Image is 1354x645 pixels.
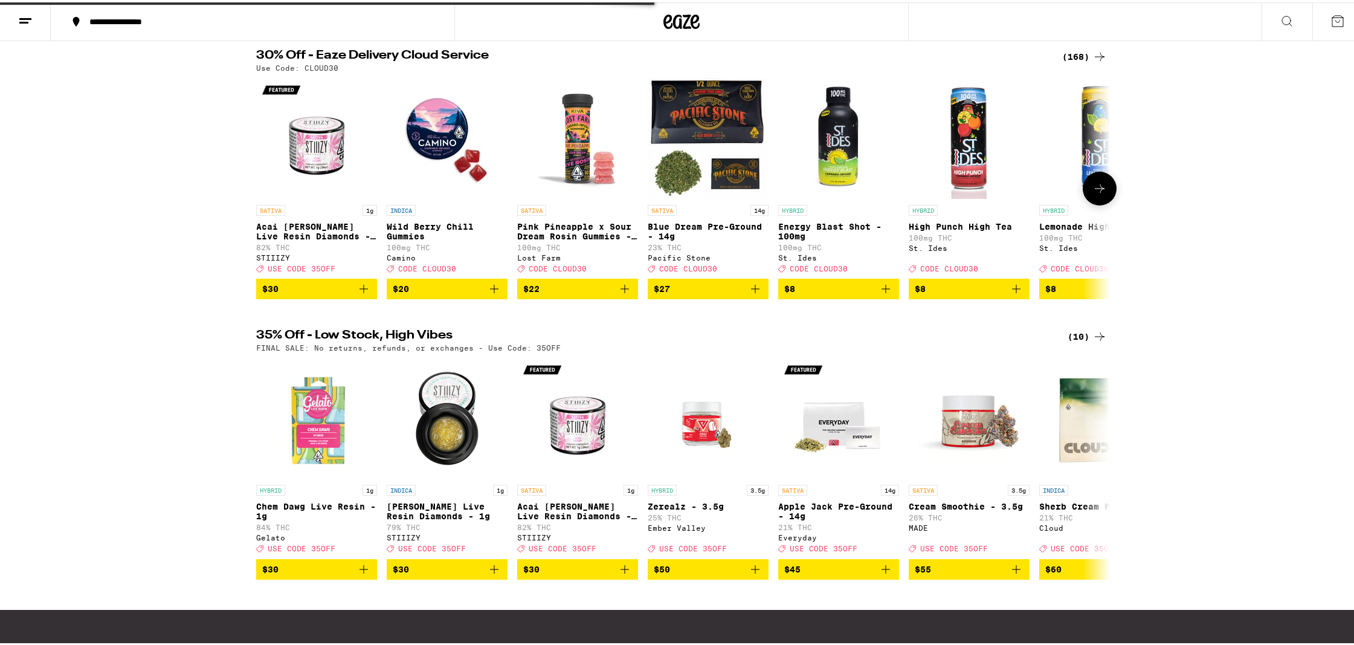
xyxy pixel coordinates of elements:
[517,531,638,539] div: STIIIZY
[909,219,1030,229] p: High Punch High Tea
[648,482,677,493] p: HYBRID
[256,342,561,349] p: FINAL SALE: No returns, refunds, or exchanges - Use Code: 35OFF
[387,355,508,476] img: STIIIZY - Mochi Gelato Live Resin Diamonds - 1g
[256,327,1048,342] h2: 35% Off - Low Stock, High Vibes
[1051,543,1118,551] span: USE CODE 35OFF
[778,355,899,476] img: Everyday - Apple Jack Pre-Ground - 14g
[256,531,377,539] div: Gelato
[517,355,638,556] a: Open page for Acai Berry Live Resin Diamonds - 1g from STIIIZY
[363,482,377,493] p: 1g
[778,499,899,519] p: Apple Jack Pre-Ground - 14g
[790,262,848,270] span: CODE CLOUD30
[517,557,638,577] button: Add to bag
[268,543,335,551] span: USE CODE 35OFF
[648,241,769,249] p: 23% THC
[909,242,1030,250] div: St. Ides
[262,562,279,572] span: $30
[529,262,587,270] span: CODE CLOUD30
[778,531,899,539] div: Everyday
[909,355,1030,476] img: MADE - Cream Smoothie - 3.5g
[1039,232,1160,239] p: 100mg THC
[7,8,87,18] span: Hi. Need any help?
[1039,557,1160,577] button: Add to bag
[920,262,978,270] span: CODE CLOUD30
[784,282,795,291] span: $8
[517,355,638,476] img: STIIIZY - Acai Berry Live Resin Diamonds - 1g
[363,203,377,213] p: 1g
[387,203,416,213] p: INDICA
[648,499,769,509] p: Zerealz - 3.5g
[398,262,456,270] span: CODE CLOUD30
[387,276,508,297] button: Add to bag
[648,511,769,519] p: 25% THC
[393,282,409,291] span: $20
[909,76,1030,196] img: St. Ides - High Punch High Tea
[778,355,899,556] a: Open page for Apple Jack Pre-Ground - 14g from Everyday
[517,219,638,239] p: Pink Pineapple x Sour Dream Rosin Gummies - 100mg
[648,203,677,213] p: SATIVA
[909,355,1030,556] a: Open page for Cream Smoothie - 3.5g from MADE
[654,282,670,291] span: $27
[517,521,638,529] p: 82% THC
[517,76,638,276] a: Open page for Pink Pineapple x Sour Dream Rosin Gummies - 100mg from Lost Farm
[517,251,638,259] div: Lost Farm
[387,531,508,539] div: STIIIZY
[881,482,899,493] p: 14g
[1062,47,1107,62] div: (168)
[268,262,335,270] span: USE CODE 35OFF
[909,76,1030,276] a: Open page for High Punch High Tea from St. Ides
[648,522,769,530] div: Ember Valley
[387,355,508,556] a: Open page for Mochi Gelato Live Resin Diamonds - 1g from STIIIZY
[1039,242,1160,250] div: St. Ides
[256,203,285,213] p: SATIVA
[1039,76,1160,196] img: St. Ides - Lemonade High Tea
[909,522,1030,530] div: MADE
[517,241,638,249] p: 100mg THC
[523,562,540,572] span: $30
[778,76,899,276] a: Open page for Energy Blast Shot - 100mg from St. Ides
[778,203,807,213] p: HYBRID
[784,562,801,572] span: $45
[256,47,1048,62] h2: 30% Off - Eaze Delivery Cloud Service
[909,276,1030,297] button: Add to bag
[256,355,377,556] a: Open page for Chem Dawg Live Resin - 1g from Gelato
[256,219,377,239] p: Acai [PERSON_NAME] Live Resin Diamonds - 1g
[920,543,988,551] span: USE CODE 35OFF
[256,355,377,476] img: Gelato - Chem Dawg Live Resin - 1g
[648,557,769,577] button: Add to bag
[915,562,931,572] span: $55
[523,282,540,291] span: $22
[1039,355,1160,476] img: Cloud - Sherb Cream Pie - 14g
[915,282,926,291] span: $8
[648,76,769,276] a: Open page for Blue Dream Pre-Ground - 14g from Pacific Stone
[648,276,769,297] button: Add to bag
[1039,511,1160,519] p: 21% THC
[256,241,377,249] p: 82% THC
[1039,76,1160,276] a: Open page for Lemonade High Tea from St. Ides
[517,499,638,519] p: Acai [PERSON_NAME] Live Resin Diamonds - 1g
[256,76,377,196] img: STIIIZY - Acai Berry Live Resin Diamonds - 1g
[387,521,508,529] p: 79% THC
[778,482,807,493] p: SATIVA
[1039,522,1160,530] div: Cloud
[387,499,508,519] p: [PERSON_NAME] Live Resin Diamonds - 1g
[778,251,899,259] div: St. Ides
[256,521,377,529] p: 84% THC
[256,557,377,577] button: Add to bag
[387,76,508,196] img: Camino - Wild Berry Chill Gummies
[256,276,377,297] button: Add to bag
[648,251,769,259] div: Pacific Stone
[256,482,285,493] p: HYBRID
[256,62,338,70] p: Use Code: CLOUD30
[909,203,938,213] p: HYBRID
[256,499,377,519] p: Chem Dawg Live Resin - 1g
[493,482,508,493] p: 1g
[387,557,508,577] button: Add to bag
[648,355,769,556] a: Open page for Zerealz - 3.5g from Ember Valley
[517,76,638,196] img: Lost Farm - Pink Pineapple x Sour Dream Rosin Gummies - 100mg
[1051,262,1109,270] span: CODE CLOUD30
[790,543,857,551] span: USE CODE 35OFF
[256,76,377,276] a: Open page for Acai Berry Live Resin Diamonds - 1g from STIIIZY
[398,543,466,551] span: USE CODE 35OFF
[387,482,416,493] p: INDICA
